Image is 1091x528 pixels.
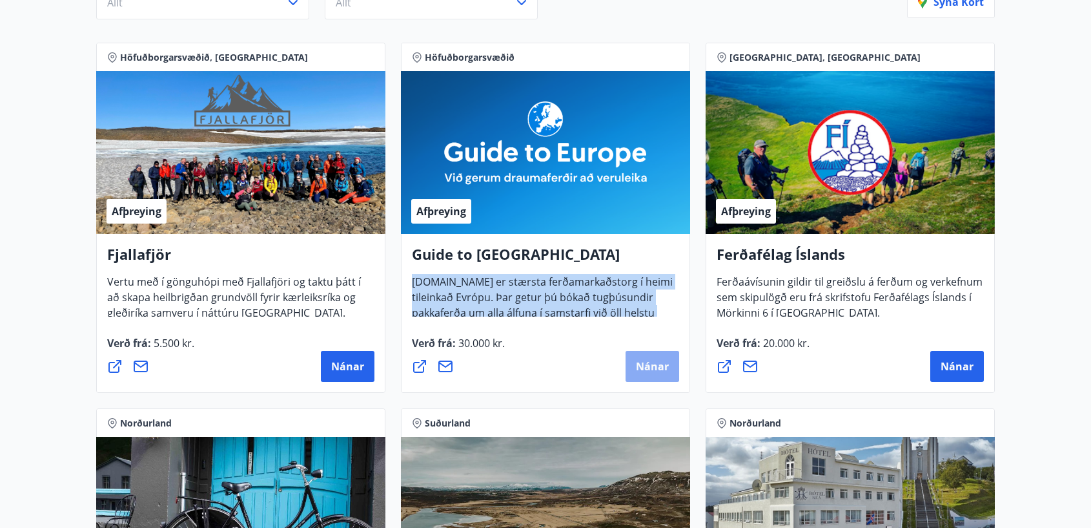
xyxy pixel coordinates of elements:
[425,51,515,64] span: Höfuðborgarsvæðið
[930,351,984,382] button: Nánar
[107,244,374,274] h4: Fjallafjör
[717,336,810,361] span: Verð frá :
[626,351,679,382] button: Nánar
[107,336,194,361] span: Verð frá :
[107,275,361,330] span: Vertu með í gönguhópi með Fjallafjöri og taktu þátt í að skapa heilbrigðan grundvöll fyrir kærlei...
[112,204,161,218] span: Afþreying
[412,275,673,361] span: [DOMAIN_NAME] er stærsta ferðamarkaðstorg í heimi tileinkað Evrópu. Þar getur þú bókað tugþúsundi...
[120,51,308,64] span: Höfuðborgarsvæðið, [GEOGRAPHIC_DATA]
[717,244,984,274] h4: Ferðafélag Íslands
[425,417,471,430] span: Suðurland
[636,359,669,374] span: Nánar
[729,51,921,64] span: [GEOGRAPHIC_DATA], [GEOGRAPHIC_DATA]
[721,204,771,218] span: Afþreying
[941,359,974,374] span: Nánar
[456,336,505,350] span: 30.000 kr.
[412,244,679,274] h4: Guide to [GEOGRAPHIC_DATA]
[331,359,364,374] span: Nánar
[321,351,374,382] button: Nánar
[416,204,466,218] span: Afþreying
[412,336,505,361] span: Verð frá :
[717,275,983,330] span: Ferðaávísunin gildir til greiðslu á ferðum og verkefnum sem skipulögð eru frá skrifstofu Ferðafél...
[120,417,172,430] span: Norðurland
[729,417,781,430] span: Norðurland
[760,336,810,350] span: 20.000 kr.
[151,336,194,350] span: 5.500 kr.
